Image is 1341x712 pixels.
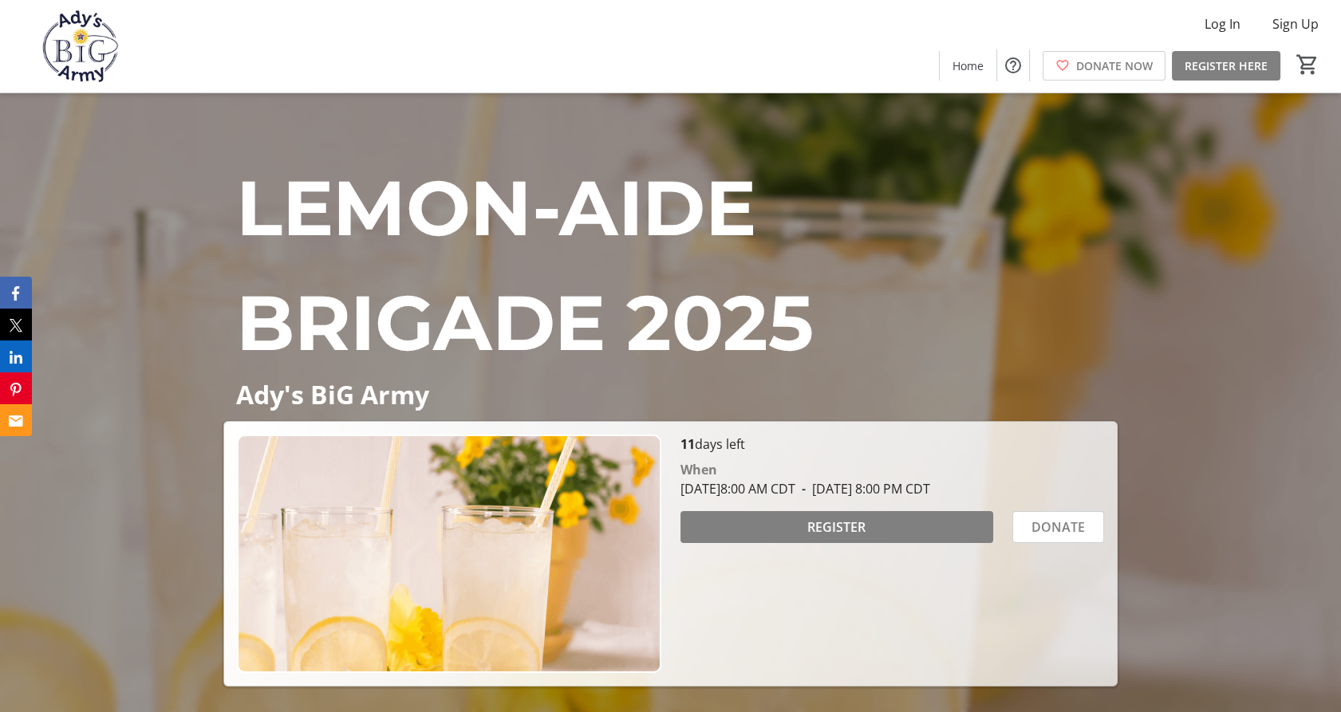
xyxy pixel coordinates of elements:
[1012,511,1104,543] button: DONATE
[807,517,866,537] span: REGISTER
[1293,50,1322,79] button: Cart
[1272,14,1319,33] span: Sign Up
[236,161,813,369] span: LEMON-AIDE BRIGADE 2025
[680,435,1104,454] p: days left
[680,480,795,498] span: [DATE] 8:00 AM CDT
[795,480,812,498] span: -
[1185,57,1268,74] span: REGISTER HERE
[10,6,152,86] img: Ady's BiG Army's Logo
[680,511,993,543] button: REGISTER
[236,380,1105,408] p: Ady's BiG Army
[1260,11,1331,37] button: Sign Up
[1205,14,1240,33] span: Log In
[795,480,930,498] span: [DATE] 8:00 PM CDT
[1172,51,1280,81] a: REGISTER HERE
[953,57,984,74] span: Home
[940,51,996,81] a: Home
[680,435,695,453] span: 11
[997,49,1029,81] button: Help
[1043,51,1165,81] a: DONATE NOW
[1076,57,1153,74] span: DONATE NOW
[1192,11,1253,37] button: Log In
[237,435,661,673] img: Campaign CTA Media Photo
[1031,517,1085,537] span: DONATE
[680,460,717,479] div: When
